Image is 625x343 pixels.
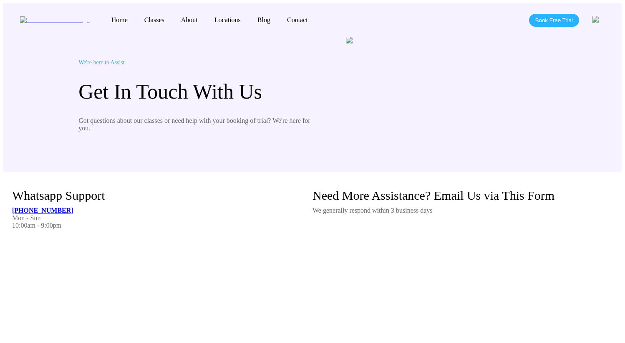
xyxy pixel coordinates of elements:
a: Locations [206,16,249,23]
a: About [173,16,206,23]
a: Classes [136,16,173,23]
div: Mon - Sun [12,214,312,222]
div: Got questions about our classes or need help with your booking of trial? We're here for you. [78,117,312,132]
a: [PHONE_NUMBER] [12,207,73,214]
img: The Swim Starter Logo [20,16,90,24]
a: Home [103,16,136,23]
a: Contact [279,16,316,23]
a: Blog [249,16,279,23]
img: Singapore [592,16,600,24]
div: Get In Touch With Us [78,79,312,104]
button: Book Free Trial [529,14,579,27]
div: 10:00am - 9:00pm [12,222,312,229]
div: We generally respond within 3 business days [312,207,613,214]
div: We're here to Assist [78,59,312,66]
div: Whatsapp Support [12,188,312,203]
img: Swimming Classes [346,37,513,155]
div: [GEOGRAPHIC_DATA] [587,11,605,29]
div: Need More Assistance? Email Us via This Form [312,188,613,203]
